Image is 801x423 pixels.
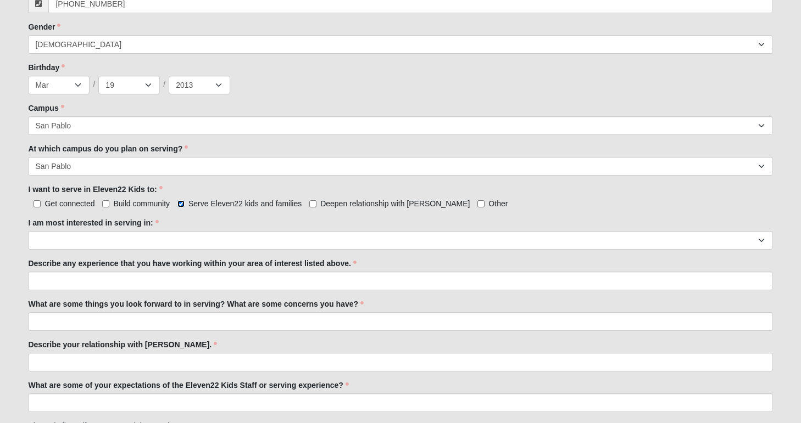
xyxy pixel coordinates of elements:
[320,199,470,208] span: Deepen relationship with [PERSON_NAME]
[28,380,348,391] label: What are some of your expectations of the Eleven22 Kids Staff or serving experience?
[28,339,217,350] label: Describe your relationship with [PERSON_NAME].
[28,258,356,269] label: Describe any experience that you have working within your area of interest listed above.
[28,217,158,228] label: I am most interested in serving in:
[93,78,95,91] span: /
[163,78,165,91] span: /
[188,199,302,208] span: Serve Eleven22 kids and families
[477,200,485,207] input: Other
[28,298,364,309] label: What are some things you look forward to in serving? What are some concerns you have?
[34,200,41,207] input: Get connected
[28,143,188,154] label: At which campus do you plan on serving?
[28,62,65,73] label: Birthday
[309,200,316,207] input: Deepen relationship with [PERSON_NAME]
[177,200,185,207] input: Serve Eleven22 kids and families
[28,184,162,195] label: I want to serve in Eleven22 Kids to:
[44,199,94,208] span: Get connected
[113,199,170,208] span: Build community
[102,200,109,207] input: Build community
[28,103,64,114] label: Campus
[488,199,508,208] span: Other
[28,21,60,32] label: Gender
